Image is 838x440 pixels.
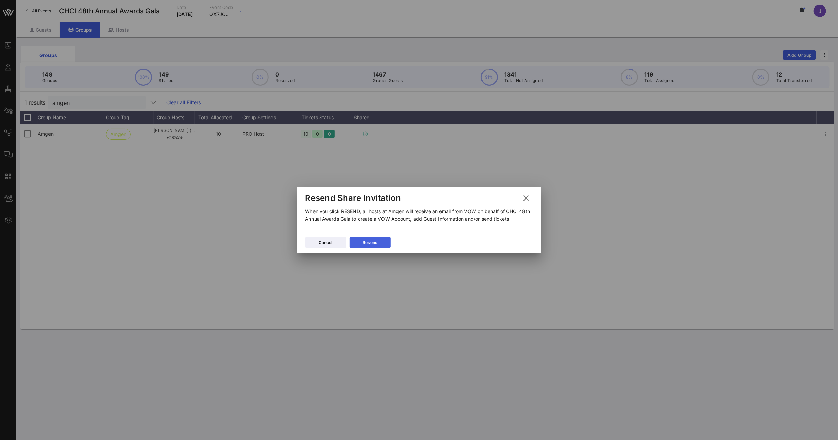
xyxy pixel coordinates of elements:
[305,193,401,203] div: Resend Share Invitation
[350,237,391,248] button: Resend
[305,237,346,248] button: Cancel
[305,208,533,223] p: When you click RESEND, all hosts at Amgen will receive an email from VOW on behalf of CHCI 48th A...
[363,239,377,246] div: Resend
[319,239,333,246] div: Cancel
